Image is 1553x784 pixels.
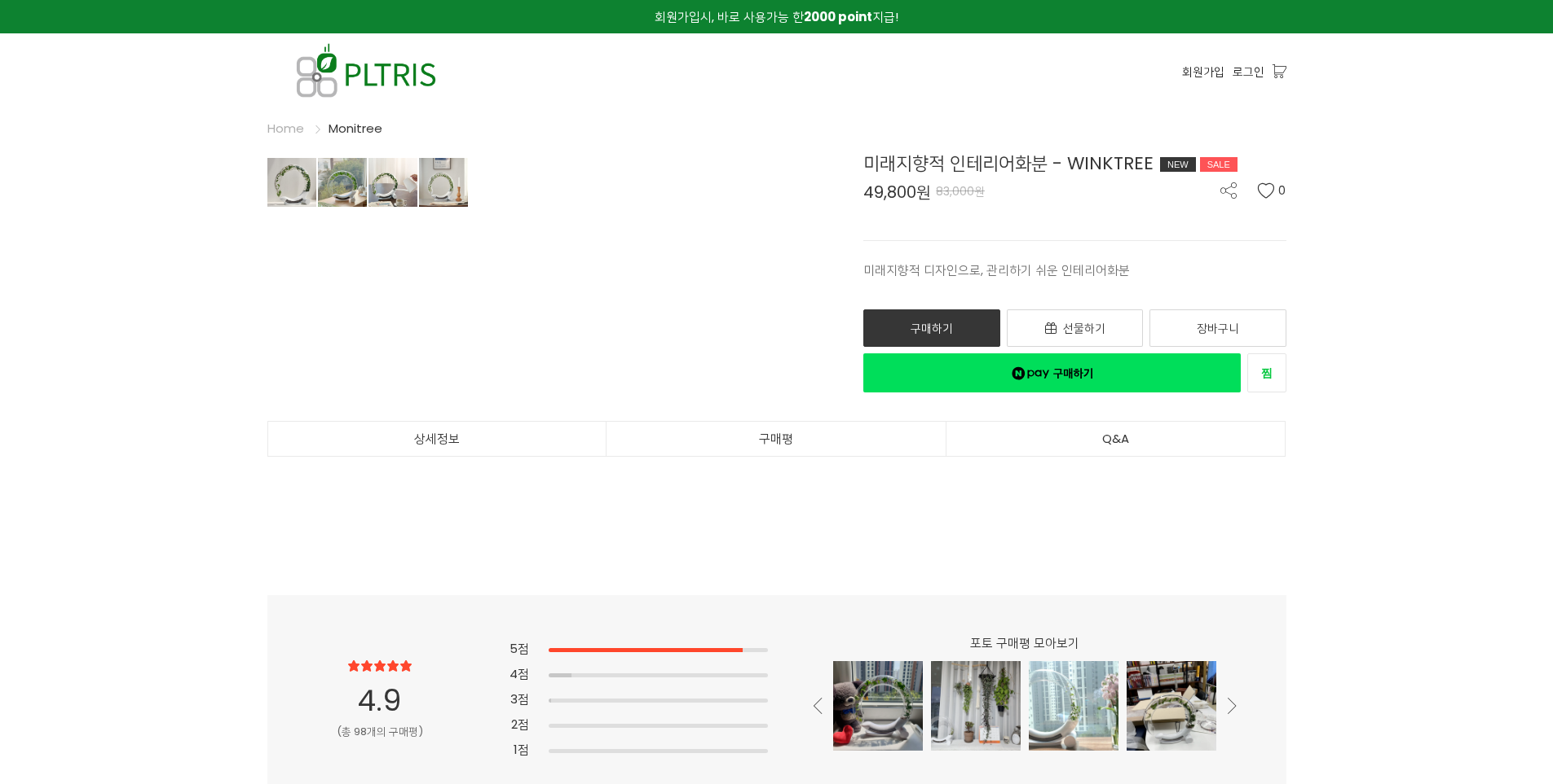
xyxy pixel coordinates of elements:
[946,422,1286,456] a: Q&A
[268,422,607,456] a: 상세정보
[1200,157,1238,172] div: SALE
[1160,157,1196,172] div: NEW
[511,715,529,734] span: 2점
[305,677,456,725] div: 4.9
[329,120,382,137] a: Monitree
[936,183,985,199] span: 83,000원
[863,184,931,200] span: 49,800원
[863,150,1286,177] div: 미래지향적 인테리어화분 - WINKTREE
[510,690,529,708] span: 3점
[863,261,1286,280] p: 미래지향적 디자인으로, 관리하기 쉬운 인테리어화분
[1182,63,1224,81] a: 회원가입
[804,8,872,25] strong: 2000 point
[1278,182,1286,199] span: 0
[514,740,529,759] span: 1점
[305,724,456,741] div: (총 98개의 구매평)
[267,120,304,137] a: Home
[833,633,1216,661] div: 포토 구매평 모아보기
[510,639,529,658] span: 5점
[510,664,529,683] span: 4점
[1247,353,1286,392] a: 새창
[655,8,898,25] span: 회원가입시, 바로 사용가능 한 지급!
[607,422,946,456] a: 구매평
[1257,182,1286,199] button: 0
[863,353,1241,392] a: 새창
[1063,320,1105,336] span: 선물하기
[1233,63,1264,81] a: 로그인
[863,309,1000,347] a: 구매하기
[1149,309,1286,347] a: 장바구니
[1007,309,1144,347] a: 선물하기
